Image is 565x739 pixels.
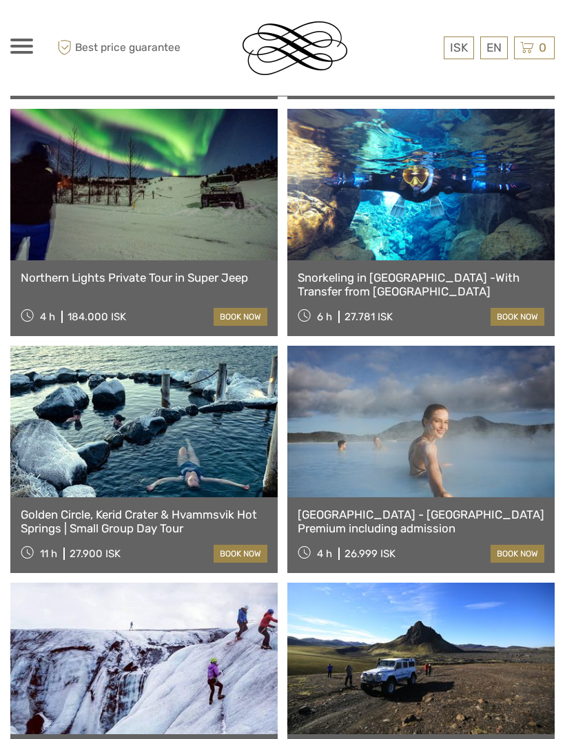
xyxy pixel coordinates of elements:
[345,311,393,323] div: 27.781 ISK
[21,271,267,284] a: Northern Lights Private Tour in Super Jeep
[480,37,508,59] div: EN
[19,24,156,35] p: We're away right now. Please check back later!
[214,308,267,326] a: book now
[537,41,548,54] span: 0
[491,545,544,563] a: book now
[158,21,175,38] button: Open LiveChat chat widget
[68,311,126,323] div: 184.000 ISK
[40,311,55,323] span: 4 h
[317,311,332,323] span: 6 h
[298,508,544,536] a: [GEOGRAPHIC_DATA] - [GEOGRAPHIC_DATA] Premium including admission
[491,308,544,326] a: book now
[450,41,468,54] span: ISK
[317,548,332,560] span: 4 h
[345,548,395,560] div: 26.999 ISK
[54,37,181,59] span: Best price guarantee
[70,548,121,560] div: 27.900 ISK
[40,548,57,560] span: 11 h
[21,508,267,536] a: Golden Circle, Kerid Crater & Hvammsvik Hot Springs | Small Group Day Tour
[214,545,267,563] a: book now
[298,271,544,299] a: Snorkeling in [GEOGRAPHIC_DATA] -With Transfer from [GEOGRAPHIC_DATA]
[243,21,347,75] img: Reykjavik Residence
